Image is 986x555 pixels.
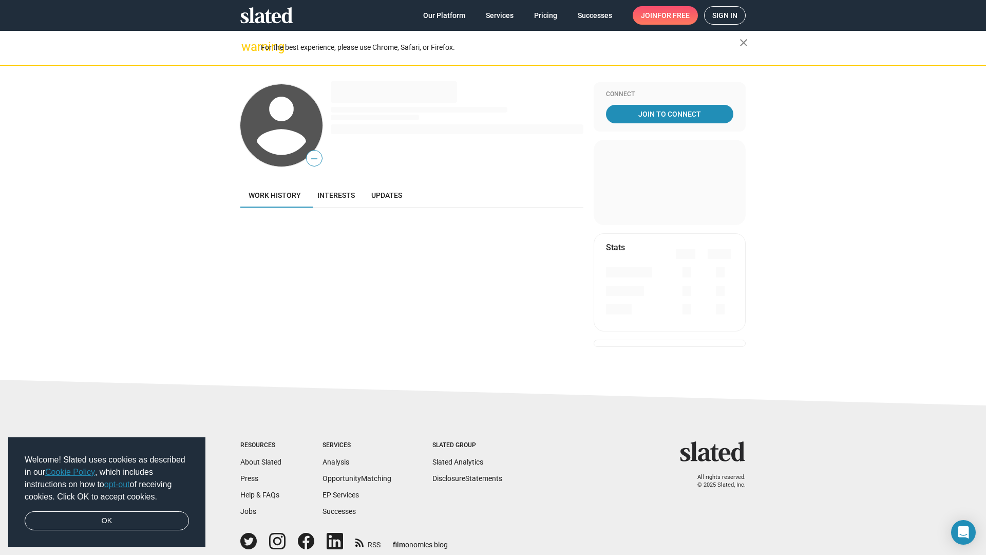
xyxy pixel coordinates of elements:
[606,242,625,253] mat-card-title: Stats
[240,507,256,515] a: Jobs
[393,541,405,549] span: film
[526,6,565,25] a: Pricing
[432,458,483,466] a: Slated Analytics
[606,90,733,99] div: Connect
[240,458,281,466] a: About Slated
[25,454,189,503] span: Welcome! Slated uses cookies as described in our , which includes instructions on how to of recei...
[478,6,522,25] a: Services
[323,441,391,450] div: Services
[371,191,402,199] span: Updates
[317,191,355,199] span: Interests
[323,491,359,499] a: EP Services
[951,520,976,545] div: Open Intercom Messenger
[486,6,514,25] span: Services
[415,6,473,25] a: Our Platform
[323,507,356,515] a: Successes
[363,183,410,208] a: Updates
[240,441,281,450] div: Resources
[241,41,254,53] mat-icon: warning
[432,474,502,483] a: DisclosureStatements
[261,41,739,54] div: For the best experience, please use Chrome, Safari, or Firefox.
[355,534,381,550] a: RSS
[45,468,95,476] a: Cookie Policy
[704,6,746,25] a: Sign in
[737,36,750,49] mat-icon: close
[240,491,279,499] a: Help & FAQs
[606,105,733,123] a: Join To Connect
[240,474,258,483] a: Press
[633,6,698,25] a: Joinfor free
[423,6,465,25] span: Our Platform
[309,183,363,208] a: Interests
[323,458,349,466] a: Analysis
[712,7,737,24] span: Sign in
[641,6,690,25] span: Join
[570,6,620,25] a: Successes
[687,474,746,489] p: All rights reserved. © 2025 Slated, Inc.
[393,532,448,550] a: filmonomics blog
[104,480,130,489] a: opt-out
[657,6,690,25] span: for free
[578,6,612,25] span: Successes
[240,183,309,208] a: Work history
[307,152,322,165] span: —
[25,511,189,531] a: dismiss cookie message
[8,437,205,547] div: cookieconsent
[432,441,502,450] div: Slated Group
[608,105,731,123] span: Join To Connect
[534,6,557,25] span: Pricing
[323,474,391,483] a: OpportunityMatching
[249,191,301,199] span: Work history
